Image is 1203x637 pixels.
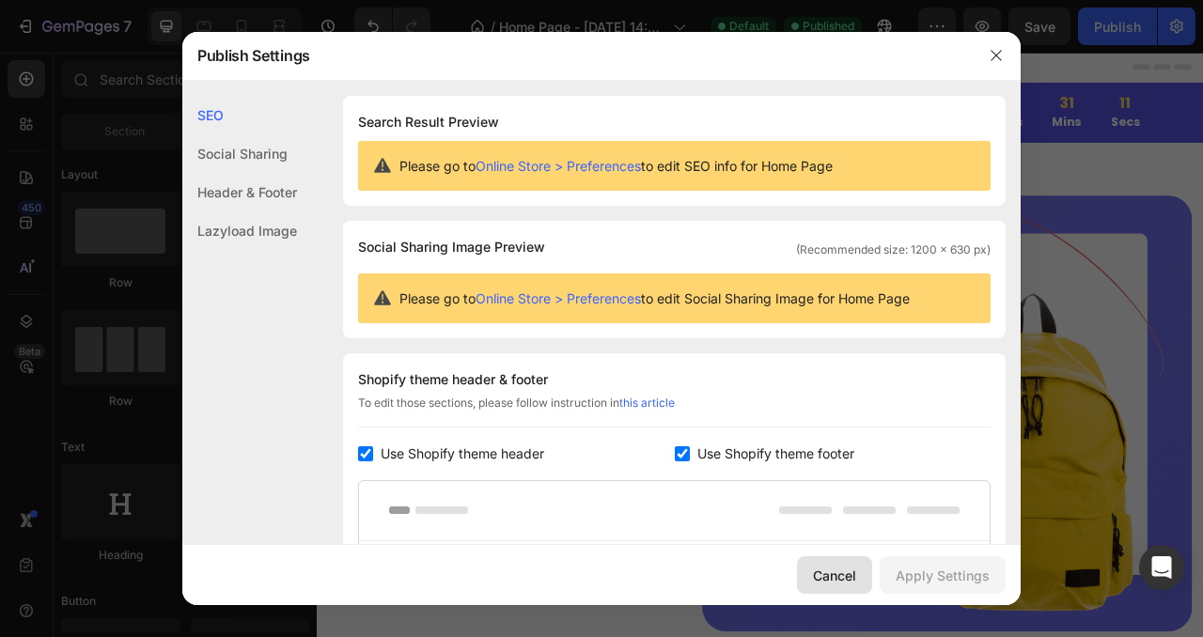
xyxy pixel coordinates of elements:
span: Use Shopify theme footer [697,443,854,465]
div: Apply Settings [896,566,990,585]
div: 00 [772,54,812,73]
p: - Don’t miss out [473,62,634,92]
div: 11 [1009,54,1046,73]
a: Online Store > Preferences [476,158,641,174]
p: Back to school time is coming and everything you need for a new school year is here. [16,377,458,466]
p: Freeship [361,500,429,522]
div: Header & Footer [182,173,297,211]
a: this article [619,396,675,410]
p: Secs [1009,77,1046,100]
span: Please go to to edit Social Sharing Image for Home Page [399,288,910,308]
button: Apply Settings [880,556,1006,594]
h1: Search Result Preview [358,111,991,133]
p: Great Service [196,500,305,522]
p: Hours [850,77,897,100]
span: (Recommended size: 1200 x 630 px) [796,241,991,258]
p: Mins [934,77,972,100]
a: Online Store > Preferences [476,290,641,306]
div: 31 [934,54,972,73]
div: Lazyload Image [182,211,297,250]
div: To edit those sections, please follow instruction in [358,395,991,427]
div: Open Intercom Messenger [1139,545,1184,590]
p: Days [772,77,812,100]
p: A new look for a new school year [16,255,458,369]
div: Cancel [813,566,856,585]
span: Please go to to edit SEO info for Home Page [399,156,833,176]
p: Back to School [104,62,254,92]
button: Cancel [797,556,872,594]
span: Social Sharing Image Preview [358,236,545,258]
p: 12.000+ reviews [114,542,237,565]
div: Publish Settings [182,31,972,80]
span: Use Shopify theme header [381,443,544,465]
div: SEO [182,96,297,134]
p: SALE UP TO 50% OFF [265,62,461,92]
div: Shopify theme header & footer [358,368,991,391]
p: 259k bought [39,500,140,522]
div: 19 [850,54,897,73]
p: COMBO [16,62,93,92]
div: Social Sharing [182,134,297,173]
